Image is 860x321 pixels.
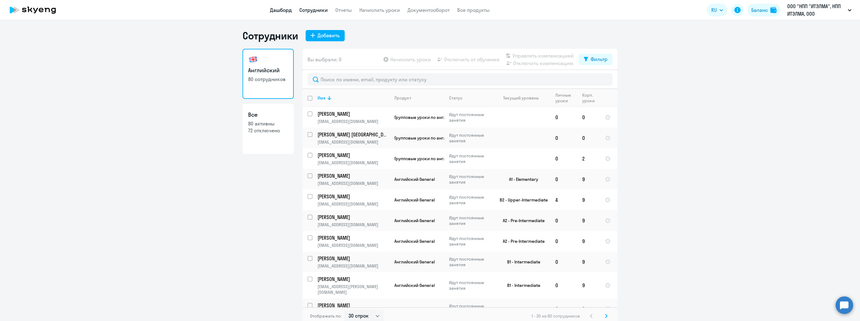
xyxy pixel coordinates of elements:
[335,7,352,13] a: Отчеты
[449,215,492,226] p: Идут постоянные занятия
[577,148,600,169] td: 2
[317,214,388,221] p: [PERSON_NAME]
[317,201,389,207] p: [EMAIL_ADDRESS][DOMAIN_NAME]
[394,238,435,244] span: Английский General
[449,95,462,101] div: Статус
[503,95,539,101] div: Текущий уровень
[310,313,342,319] span: Отображать по:
[248,54,258,64] img: english
[317,255,389,262] a: [PERSON_NAME]
[317,131,389,138] a: [PERSON_NAME] [GEOGRAPHIC_DATA]
[577,169,600,190] td: 9
[492,272,550,298] td: B1 - Intermediate
[449,95,492,101] div: Статус
[394,95,411,101] div: Продукт
[582,92,600,104] div: Корп. уроки
[770,7,777,13] img: balance
[449,303,492,314] p: Идут постоянные занятия
[242,49,294,99] a: Английский80 сотрудников
[317,263,389,269] p: [EMAIL_ADDRESS][DOMAIN_NAME]
[394,176,435,182] span: Английский General
[317,242,389,248] p: [EMAIL_ADDRESS][DOMAIN_NAME]
[248,111,288,119] h3: Все
[550,107,577,128] td: 0
[577,128,600,148] td: 0
[492,210,550,231] td: A2 - Pre-Intermediate
[492,169,550,190] td: A1 - Elementary
[449,174,492,185] p: Идут постоянные занятия
[577,210,600,231] td: 9
[248,120,288,127] p: 80 активны
[394,95,444,101] div: Продукт
[394,218,435,223] span: Английский General
[394,156,507,161] span: Групповые уроки по английскому языку для взрослых
[317,302,388,309] p: [PERSON_NAME]
[407,7,450,13] a: Документооборот
[394,259,435,265] span: Английский General
[394,283,435,288] span: Английский General
[449,112,492,123] p: Идут постоянные занятия
[449,153,492,164] p: Идут постоянные занятия
[577,272,600,298] td: 9
[317,119,389,124] p: [EMAIL_ADDRESS][DOMAIN_NAME]
[317,193,388,200] p: [PERSON_NAME]
[582,92,596,104] div: Корп. уроки
[449,256,492,267] p: Идут постоянные занятия
[394,197,435,203] span: Английский General
[317,32,340,39] div: Добавить
[555,92,573,104] div: Личные уроки
[707,4,727,16] button: RU
[317,152,389,159] a: [PERSON_NAME]
[270,7,292,13] a: Дашборд
[577,190,600,210] td: 9
[577,252,600,272] td: 9
[248,76,288,83] p: 80 сотрудников
[784,3,855,18] button: ООО "НПП "ИТЭЛМА", НПП ИТЭЛМА, ООО
[550,148,577,169] td: 0
[787,3,845,18] p: ООО "НПП "ИТЭЛМА", НПП ИТЭЛМА, ООО
[317,95,389,101] div: Имя
[307,73,612,86] input: Поиск по имени, email, продукту или статусу
[492,231,550,252] td: A2 - Pre-Intermediate
[492,190,550,210] td: B2 - Upper-Intermediate
[747,4,780,16] button: Балансbalance
[577,231,600,252] td: 9
[317,110,389,117] a: [PERSON_NAME]
[317,139,389,145] p: [EMAIL_ADDRESS][DOMAIN_NAME]
[394,306,435,312] span: Английский General
[317,172,389,179] a: [PERSON_NAME]
[550,272,577,298] td: 0
[550,128,577,148] td: 0
[550,252,577,272] td: 0
[492,252,550,272] td: B1 - Intermediate
[711,6,717,14] span: RU
[317,95,326,101] div: Имя
[317,160,389,166] p: [EMAIL_ADDRESS][DOMAIN_NAME]
[449,132,492,144] p: Идут постоянные занятия
[550,190,577,210] td: 4
[317,284,389,295] p: [EMAIL_ADDRESS][PERSON_NAME][DOMAIN_NAME]
[317,234,388,241] p: [PERSON_NAME]
[317,255,388,262] p: [PERSON_NAME]
[299,7,328,13] a: Сотрудники
[317,131,388,138] p: [PERSON_NAME] [GEOGRAPHIC_DATA]
[317,110,388,117] p: [PERSON_NAME]
[550,210,577,231] td: 0
[307,56,342,63] span: Вы выбрали: 0
[579,54,612,65] button: Фильтр
[317,302,389,309] a: [PERSON_NAME]
[497,95,550,101] div: Текущий уровень
[317,172,388,179] p: [PERSON_NAME]
[242,29,298,42] h1: Сотрудники
[492,298,550,319] td: B2 - Upper-Intermediate
[449,236,492,247] p: Идут постоянные занятия
[555,92,577,104] div: Личные уроки
[317,152,388,159] p: [PERSON_NAME]
[457,7,490,13] a: Все продукты
[359,7,400,13] a: Начислить уроки
[317,222,389,227] p: [EMAIL_ADDRESS][DOMAIN_NAME]
[317,276,389,283] a: [PERSON_NAME]
[248,127,288,134] p: 72 отключено
[577,298,600,319] td: 9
